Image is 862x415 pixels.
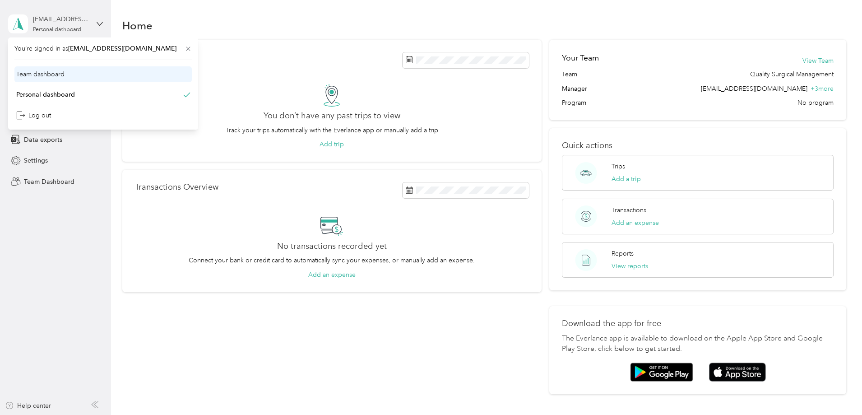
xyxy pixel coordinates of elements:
[320,140,344,149] button: Add trip
[562,333,834,355] p: The Everlance app is available to download on the Apple App Store and Google Play Store, click be...
[68,45,176,52] span: [EMAIL_ADDRESS][DOMAIN_NAME]
[612,249,634,258] p: Reports
[24,177,74,187] span: Team Dashboard
[562,141,834,150] p: Quick actions
[811,364,862,415] iframe: Everlance-gr Chat Button Frame
[24,135,62,145] span: Data exports
[122,21,153,30] h1: Home
[16,70,65,79] div: Team dashboard
[33,27,81,33] div: Personal dashboard
[811,85,834,93] span: + 3 more
[750,70,834,79] span: Quality Surgical Management
[701,85,807,93] span: [EMAIL_ADDRESS][DOMAIN_NAME]
[562,52,599,64] h2: Your Team
[562,319,834,328] p: Download the app for free
[16,90,75,99] div: Personal dashboard
[226,126,438,135] p: Track your trips automatically with the Everlance app or manually add a trip
[308,270,356,280] button: Add an expense
[277,242,387,251] h2: No transactions recorded yet
[14,44,192,53] span: You’re signed in as
[24,156,48,165] span: Settings
[612,261,648,271] button: View reports
[709,363,766,382] img: App store
[562,84,587,93] span: Manager
[135,182,218,192] p: Transactions Overview
[5,401,51,410] button: Help center
[612,162,625,171] p: Trips
[802,56,834,65] button: View Team
[16,111,51,120] div: Log out
[264,111,400,121] h2: You don’t have any past trips to view
[612,174,641,184] button: Add a trip
[189,256,475,265] p: Connect your bank or credit card to automatically sync your expenses, or manually add an expense.
[630,363,693,382] img: Google play
[612,205,646,215] p: Transactions
[33,14,89,24] div: [EMAIL_ADDRESS][DOMAIN_NAME]
[562,98,586,107] span: Program
[612,218,659,228] button: Add an expense
[562,70,577,79] span: Team
[797,98,834,107] span: No program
